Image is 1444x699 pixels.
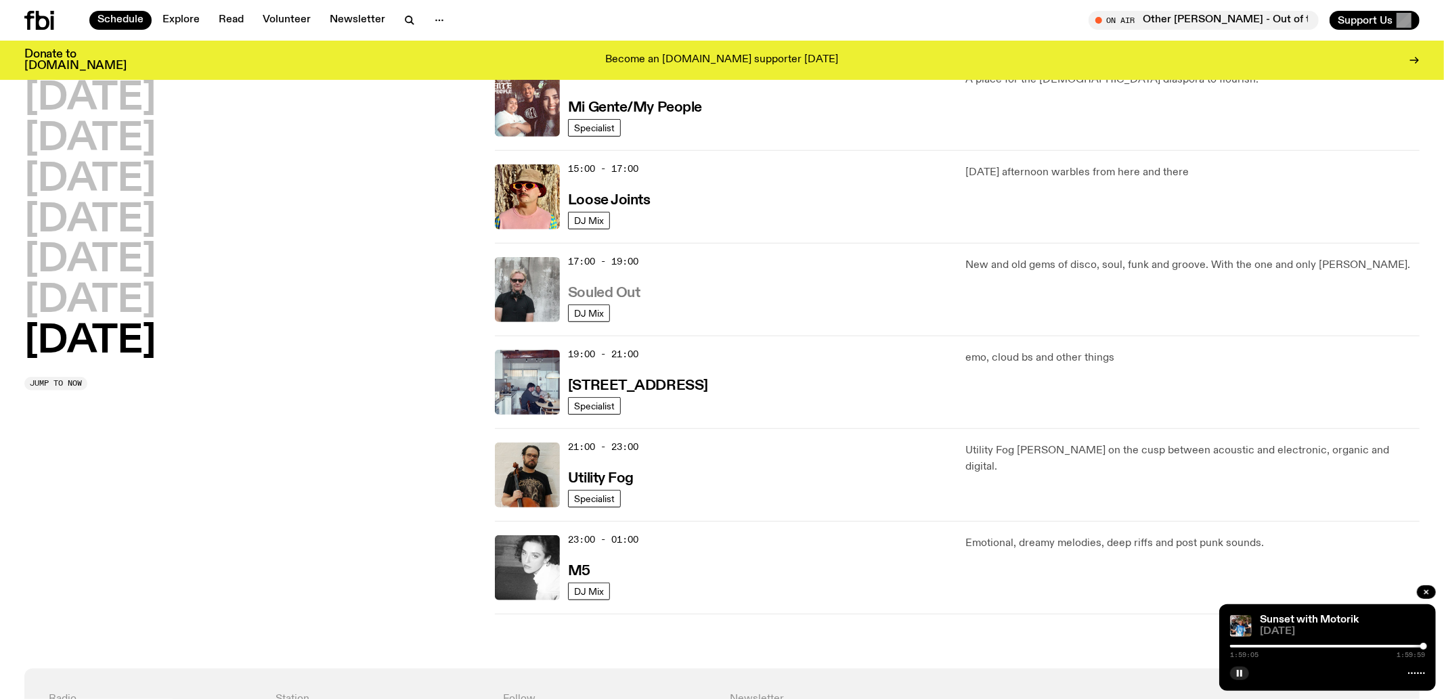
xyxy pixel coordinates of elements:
[606,54,839,66] p: Become an [DOMAIN_NAME] supporter [DATE]
[89,11,152,30] a: Schedule
[568,255,638,268] span: 17:00 - 19:00
[965,350,1420,366] p: emo, cloud bs and other things
[568,469,634,486] a: Utility Fog
[24,80,156,118] button: [DATE]
[568,119,621,137] a: Specialist
[568,212,610,229] a: DJ Mix
[568,194,651,208] h3: Loose Joints
[1230,652,1259,658] span: 1:59:05
[965,164,1420,181] p: [DATE] afternoon warbles from here and there
[30,380,82,387] span: Jump to now
[965,257,1420,273] p: New and old gems of disco, soul, funk and groove. With the one and only [PERSON_NAME].
[574,586,604,596] span: DJ Mix
[1230,615,1252,637] img: Andrew, Reenie, and Pat stand in a row, smiling at the camera, in dappled light with a vine leafe...
[495,257,560,322] img: Stephen looks directly at the camera, wearing a black tee, black sunglasses and headphones around...
[1260,627,1425,637] span: [DATE]
[568,472,634,486] h3: Utility Fog
[568,305,610,322] a: DJ Mix
[1338,14,1393,26] span: Support Us
[24,161,156,199] button: [DATE]
[568,583,610,600] a: DJ Mix
[211,11,252,30] a: Read
[24,49,127,72] h3: Donate to [DOMAIN_NAME]
[495,443,560,508] img: Peter holds a cello, wearing a black graphic tee and glasses. He looks directly at the camera aga...
[1089,11,1319,30] button: On AirOther [PERSON_NAME] - Out of the Box
[24,242,156,279] button: [DATE]
[568,379,708,393] h3: [STREET_ADDRESS]
[965,535,1420,551] p: Emotional, dreamy melodies, deep riffs and post punk sounds.
[1397,652,1425,658] span: 1:59:59
[568,98,702,115] a: Mi Gente/My People
[495,164,560,229] img: Tyson stands in front of a paperbark tree wearing orange sunglasses, a suede bucket hat and a pin...
[574,308,604,318] span: DJ Mix
[568,286,640,300] h3: Souled Out
[568,376,708,393] a: [STREET_ADDRESS]
[1260,614,1359,625] a: Sunset with Motorik
[1330,11,1420,30] button: Support Us
[965,443,1420,475] p: Utility Fog [PERSON_NAME] on the cusp between acoustic and electronic, organic and digital.
[574,215,604,225] span: DJ Mix
[568,162,638,175] span: 15:00 - 17:00
[568,533,638,546] span: 23:00 - 01:00
[154,11,208,30] a: Explore
[568,562,590,579] a: M5
[24,120,156,158] button: [DATE]
[322,11,393,30] a: Newsletter
[568,490,621,508] a: Specialist
[574,493,615,503] span: Specialist
[568,441,638,453] span: 21:00 - 23:00
[568,348,638,361] span: 19:00 - 21:00
[24,282,156,320] button: [DATE]
[568,191,651,208] a: Loose Joints
[574,401,615,411] span: Specialist
[574,122,615,133] span: Specialist
[495,535,560,600] img: A black and white photo of Lilly wearing a white blouse and looking up at the camera.
[24,202,156,240] button: [DATE]
[568,397,621,415] a: Specialist
[495,350,560,415] img: Pat sits at a dining table with his profile facing the camera. Rhea sits to his left facing the c...
[24,377,87,390] button: Jump to now
[568,284,640,300] a: Souled Out
[255,11,319,30] a: Volunteer
[24,323,156,361] button: [DATE]
[568,101,702,115] h3: Mi Gente/My People
[568,564,590,579] h3: M5
[965,72,1420,88] p: A place for the [DEMOGRAPHIC_DATA] diaspora to flourish.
